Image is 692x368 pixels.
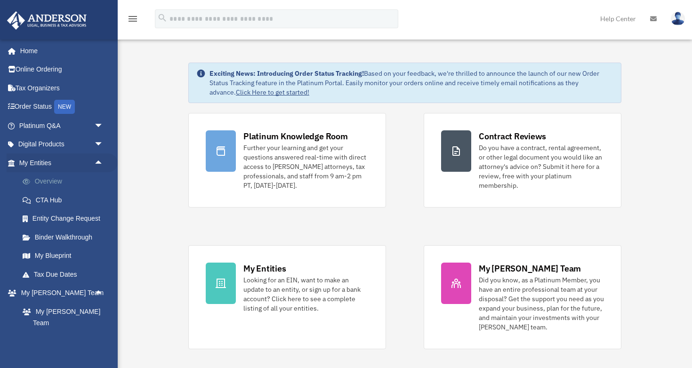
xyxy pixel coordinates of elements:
a: My [PERSON_NAME] Team Did you know, as a Platinum Member, you have an entire professional team at... [424,245,621,349]
div: My [PERSON_NAME] Team [479,263,581,274]
span: arrow_drop_down [94,116,113,136]
a: My [PERSON_NAME] Teamarrow_drop_up [7,284,118,303]
a: Tax Due Dates [13,265,118,284]
span: arrow_drop_down [94,135,113,154]
div: Contract Reviews [479,130,546,142]
span: arrow_drop_up [94,284,113,303]
a: My [PERSON_NAME] Team [13,302,118,332]
div: Based on your feedback, we're thrilled to announce the launch of our new Order Status Tracking fe... [209,69,613,97]
a: Platinum Knowledge Room Further your learning and get your questions answered real-time with dire... [188,113,386,208]
div: Do you have a contract, rental agreement, or other legal document you would like an attorney's ad... [479,143,604,190]
a: CTA Hub [13,191,118,209]
a: Contract Reviews Do you have a contract, rental agreement, or other legal document you would like... [424,113,621,208]
a: My Entities Looking for an EIN, want to make an update to an entity, or sign up for a bank accoun... [188,245,386,349]
a: Home [7,41,113,60]
img: User Pic [671,12,685,25]
img: Anderson Advisors Platinum Portal [4,11,89,30]
div: Further your learning and get your questions answered real-time with direct access to [PERSON_NAM... [243,143,369,190]
a: Platinum Q&Aarrow_drop_down [7,116,118,135]
a: Overview [13,172,118,191]
a: Digital Productsarrow_drop_down [7,135,118,154]
a: Order StatusNEW [7,97,118,117]
a: Entity Change Request [13,209,118,228]
a: Binder Walkthrough [13,228,118,247]
a: My Entitiesarrow_drop_up [7,153,118,172]
div: Platinum Knowledge Room [243,130,348,142]
div: My Entities [243,263,286,274]
a: Tax Organizers [7,79,118,97]
div: NEW [54,100,75,114]
strong: Exciting News: Introducing Order Status Tracking! [209,69,364,78]
a: menu [127,16,138,24]
a: My Blueprint [13,247,118,265]
i: search [157,13,168,23]
a: Click Here to get started! [236,88,309,96]
i: menu [127,13,138,24]
a: Online Ordering [7,60,118,79]
div: Looking for an EIN, want to make an update to an entity, or sign up for a bank account? Click her... [243,275,369,313]
span: arrow_drop_up [94,153,113,173]
div: Did you know, as a Platinum Member, you have an entire professional team at your disposal? Get th... [479,275,604,332]
a: Anderson System [13,332,118,351]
